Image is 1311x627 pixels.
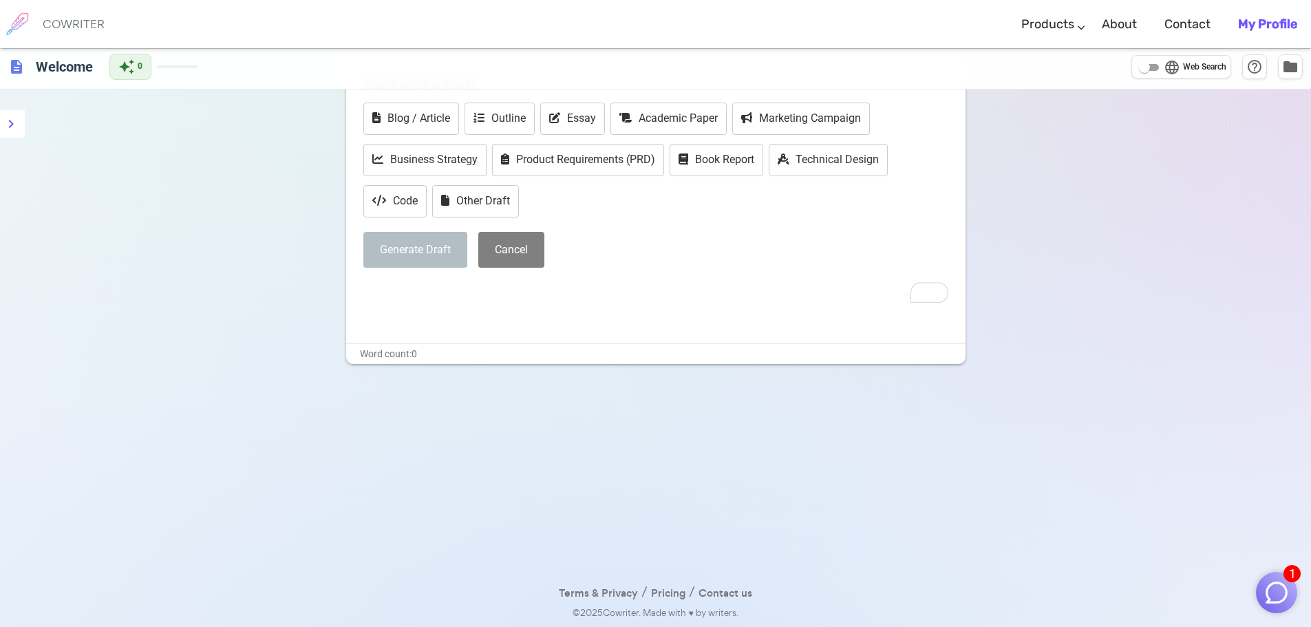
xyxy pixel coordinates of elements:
button: Cancel [478,232,544,268]
span: / [638,583,651,601]
button: Outline [465,103,535,135]
a: My Profile [1238,4,1297,45]
span: Web Search [1183,61,1226,74]
a: Pricing [651,584,685,604]
span: help_outline [1246,59,1263,75]
span: auto_awesome [118,59,135,75]
button: Book Report [670,144,763,176]
span: language [1164,59,1180,76]
button: Other Draft [432,185,519,217]
button: Product Requirements (PRD) [492,144,664,176]
span: 1 [1283,565,1301,582]
button: Blog / Article [363,103,459,135]
button: Code [363,185,427,217]
span: folder [1282,59,1299,75]
div: To enrich screen reader interactions, please activate Accessibility in Grammarly extension settings [363,67,948,303]
button: Essay [540,103,605,135]
a: Terms & Privacy [559,584,638,604]
button: Technical Design [769,144,888,176]
button: Academic Paper [610,103,727,135]
a: About [1102,4,1137,45]
button: Generate Draft [363,232,467,268]
span: 0 [138,60,142,74]
button: Help & Shortcuts [1242,54,1267,79]
h6: Click to edit title [30,53,98,81]
b: My Profile [1238,17,1297,32]
img: Close chat [1264,580,1290,606]
span: description [8,59,25,75]
button: Manage Documents [1278,54,1303,79]
div: Word count: 0 [346,344,966,364]
a: Contact us [699,584,752,604]
a: Contact [1164,4,1211,45]
h6: COWRITER [43,18,105,30]
button: 1 [1256,572,1297,613]
button: Business Strategy [363,144,487,176]
a: Products [1021,4,1074,45]
span: / [685,583,699,601]
button: Marketing Campaign [732,103,870,135]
